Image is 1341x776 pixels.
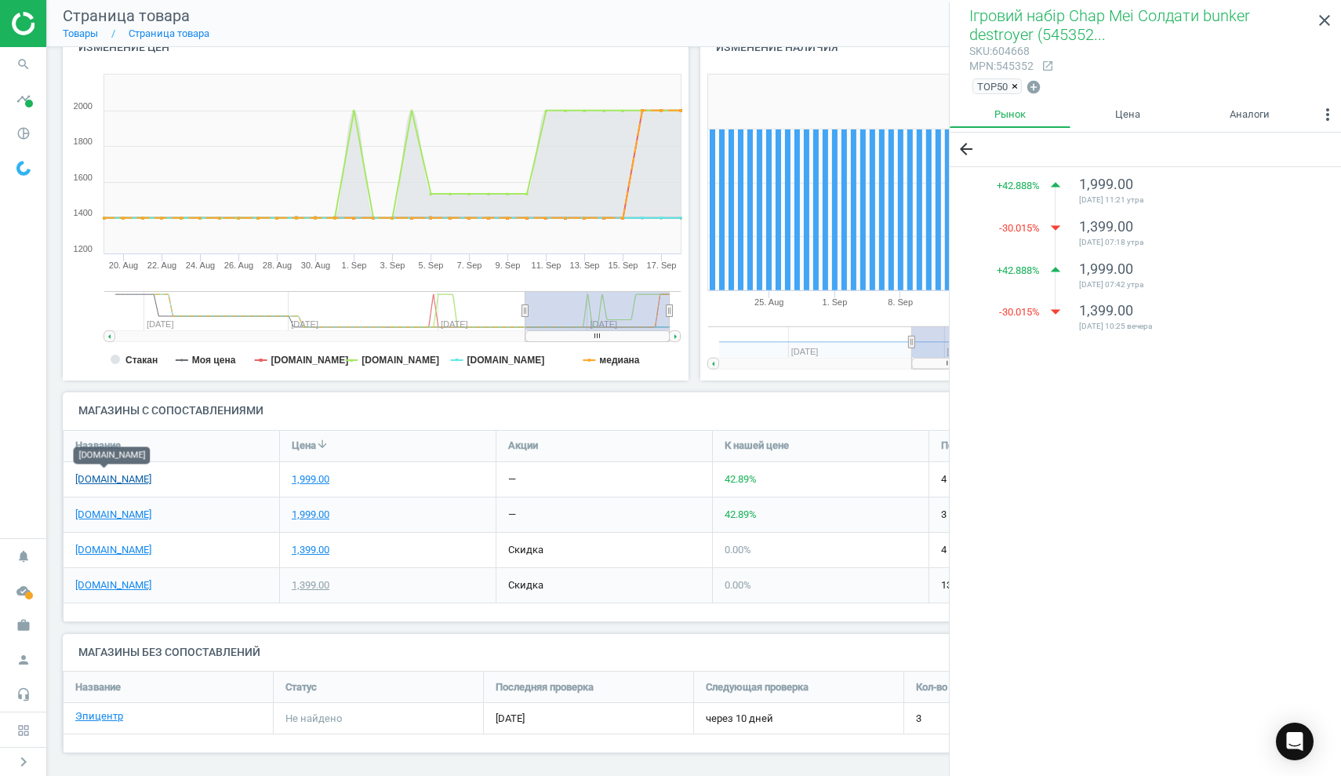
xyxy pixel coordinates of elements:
img: ajHJNr6hYgQAAAAASUVORK5CYII= [12,12,123,35]
tspan: 9. Sep [496,260,521,270]
h4: Магазины без сопоставлений [63,634,1325,671]
a: open_in_new [1034,60,1054,74]
div: 1,999.00 [292,508,329,522]
text: 2000 [74,101,93,111]
i: headset_mic [9,679,38,709]
i: arrow_downward [316,438,329,450]
span: 4 часа назад [941,543,1133,557]
div: — [508,472,516,486]
a: Цена [1070,101,1185,128]
button: chevron_right [4,752,43,772]
i: timeline [9,84,38,114]
text: 1800 [74,137,93,146]
span: [DATE] [496,712,681,726]
i: close [1315,11,1334,30]
i: arrow_drop_down [1044,216,1067,239]
i: arrow_back [957,140,976,158]
i: more_vert [1318,105,1337,124]
span: [DATE] 07:18 утра [1079,237,1302,248]
span: 1,999.00 [1079,176,1133,192]
span: 4 часа назад [941,472,1133,486]
button: more_vert [1314,101,1341,133]
span: 1,999.00 [1079,260,1133,277]
span: [DATE] 10:25 вечера [1079,321,1302,332]
span: Ігровий набір Chap Mei Солдати bunker destroyer (545352... [969,6,1250,44]
i: pie_chart_outlined [9,118,38,148]
tspan: 22. Aug [147,260,176,270]
span: 1,399.00 [1079,302,1133,319]
i: arrow_drop_up [1044,258,1067,282]
a: [DOMAIN_NAME] [75,472,151,486]
i: search [9,49,38,79]
tspan: [DOMAIN_NAME] [467,355,545,366]
a: [DOMAIN_NAME] [75,543,151,557]
i: person [9,645,38,675]
span: 13 часов назад [941,578,1133,592]
i: chevron_right [14,752,33,771]
a: Страница товара [129,27,209,39]
span: 0.00 % [725,579,751,591]
button: arrow_back [950,133,983,166]
h4: Изменение цен [63,29,689,66]
span: 3 часа назад [941,508,1133,522]
tspan: 13. Sep [570,260,600,270]
span: Страница товара [63,6,190,25]
span: скидка [508,579,543,591]
span: Акции [508,439,538,453]
span: [DATE] 11:21 утра [1079,195,1302,206]
span: TOP50 [977,79,1008,93]
span: -30.015 % [999,221,1040,235]
span: Последняя проверка [496,680,594,694]
i: cloud_done [9,576,38,606]
div: 1,399.00 [292,578,329,592]
tspan: 17. Sep [647,260,677,270]
a: [DOMAIN_NAME] [75,578,151,592]
i: add_circle [1026,79,1041,95]
button: × [1012,79,1021,93]
tspan: 1. Sep [342,260,367,270]
div: [DOMAIN_NAME] [74,446,151,464]
tspan: 15. Sep [609,260,638,270]
div: 1,999.00 [292,472,329,486]
span: sku [969,45,990,57]
span: 42.89 % [725,473,757,485]
span: 42.89 % [725,508,757,520]
tspan: 30. Aug [301,260,330,270]
i: arrow_drop_down [1044,300,1067,323]
h4: Изменение наличия [700,29,1007,66]
i: open_in_new [1041,60,1054,72]
tspan: 5. Sep [419,260,444,270]
div: 1,399.00 [292,543,329,557]
span: скидка [508,544,543,556]
span: Не найдено [285,712,342,726]
a: Товары [63,27,98,39]
span: Кол-во проверок [916,680,994,694]
tspan: 3. Sep [380,260,405,270]
a: Аналоги [1185,101,1314,128]
span: [DATE] 07:42 утра [1079,279,1302,290]
span: Цена [292,439,316,453]
tspan: [DOMAIN_NAME] [271,355,349,366]
tspan: 1. Sep [822,297,847,307]
span: × [1012,81,1018,93]
div: Open Intercom Messenger [1276,723,1314,760]
tspan: 7. Sep [457,260,482,270]
tspan: 28. Aug [263,260,292,270]
span: Название [75,680,121,694]
tspan: [DOMAIN_NAME] [362,355,439,366]
span: Посл. скан [941,439,992,453]
span: 0.00 % [725,544,751,556]
tspan: Стакан [125,355,158,366]
tspan: 24. Aug [186,260,215,270]
tspan: медиана [599,355,639,366]
text: 1400 [74,208,93,217]
span: -30.015 % [999,305,1040,319]
tspan: 11. Sep [532,260,561,270]
a: Эпицентр [75,709,123,723]
span: Следующая проверка [706,680,809,694]
i: notifications [9,541,38,571]
span: Название [75,439,121,453]
span: + 42.888 % [997,179,1040,193]
i: work [9,610,38,640]
tspan: 25. Aug [754,297,783,307]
